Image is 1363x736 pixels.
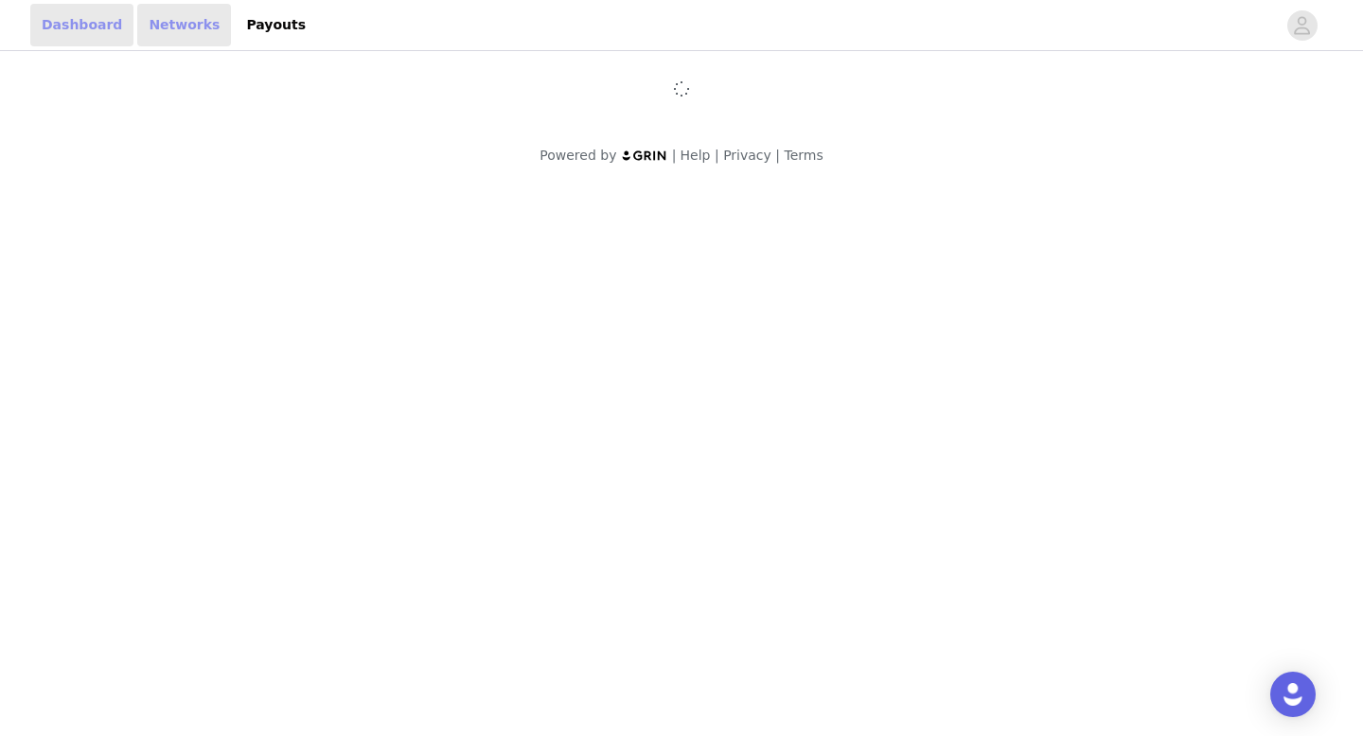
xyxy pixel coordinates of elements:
span: Powered by [540,148,616,163]
span: | [715,148,719,163]
a: Networks [137,4,231,46]
div: Open Intercom Messenger [1270,672,1316,717]
a: Privacy [723,148,771,163]
span: | [672,148,677,163]
a: Payouts [235,4,317,46]
a: Terms [784,148,823,163]
span: | [775,148,780,163]
div: avatar [1293,10,1311,41]
a: Dashboard [30,4,133,46]
a: Help [681,148,711,163]
img: logo [621,149,668,162]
